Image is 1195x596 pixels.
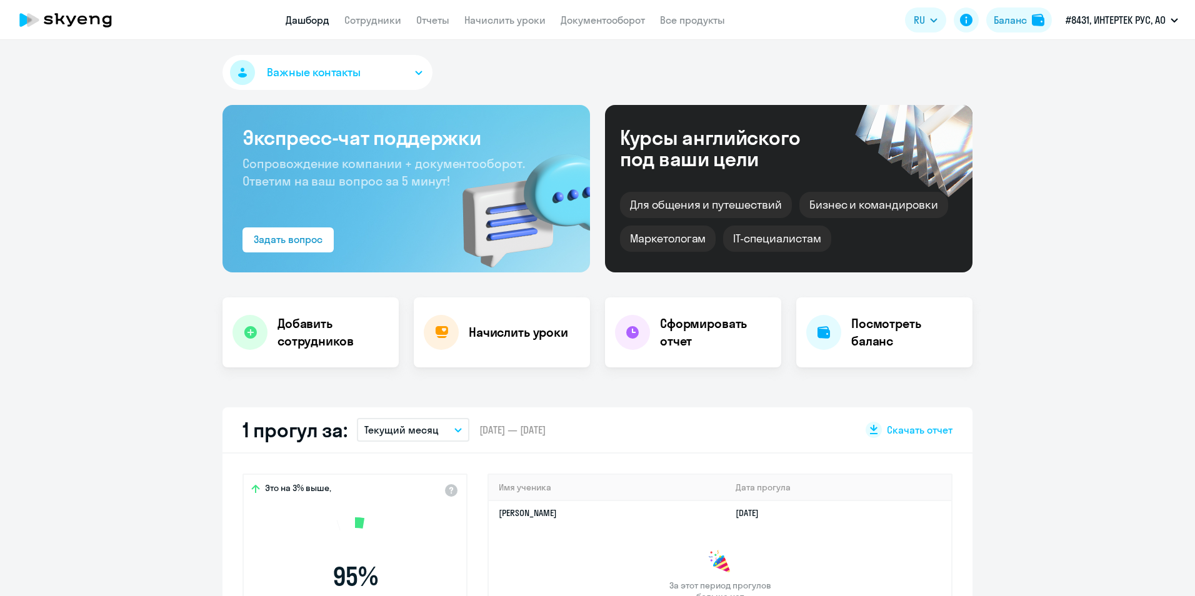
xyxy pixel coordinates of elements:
a: [PERSON_NAME] [499,507,557,519]
h2: 1 прогул за: [242,417,347,442]
span: RU [914,12,925,27]
a: Начислить уроки [464,14,546,26]
div: Маркетологам [620,226,716,252]
a: Дашборд [286,14,329,26]
span: Сопровождение компании + документооборот. Ответим на ваш вопрос за 5 минут! [242,156,525,189]
button: Важные контакты [222,55,432,90]
div: Баланс [994,12,1027,27]
span: Это на 3% выше, [265,482,331,497]
a: Отчеты [416,14,449,26]
p: Текущий месяц [364,422,439,437]
th: Имя ученика [489,475,726,500]
div: Для общения и путешествий [620,192,792,218]
h4: Посмотреть баланс [851,315,962,350]
h4: Начислить уроки [469,324,568,341]
div: Бизнес и командировки [799,192,948,218]
button: Задать вопрос [242,227,334,252]
div: Задать вопрос [254,232,322,247]
h3: Экспресс-чат поддержки [242,125,570,150]
span: Важные контакты [267,64,361,81]
img: congrats [707,550,732,575]
button: Балансbalance [986,7,1052,32]
span: 95 % [283,562,427,592]
a: Документооборот [561,14,645,26]
a: [DATE] [736,507,769,519]
span: Скачать отчет [887,423,952,437]
h4: Сформировать отчет [660,315,771,350]
div: IT-специалистам [723,226,831,252]
span: [DATE] — [DATE] [479,423,546,437]
button: #8431, ИНТЕРТЕК РУС, АО [1059,5,1184,35]
button: Текущий месяц [357,418,469,442]
img: balance [1032,14,1044,26]
h4: Добавить сотрудников [277,315,389,350]
img: bg-img [444,132,590,272]
div: Курсы английского под ваши цели [620,127,834,169]
a: Сотрудники [344,14,401,26]
a: Все продукты [660,14,725,26]
button: RU [905,7,946,32]
th: Дата прогула [726,475,951,500]
p: #8431, ИНТЕРТЕК РУС, АО [1066,12,1166,27]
